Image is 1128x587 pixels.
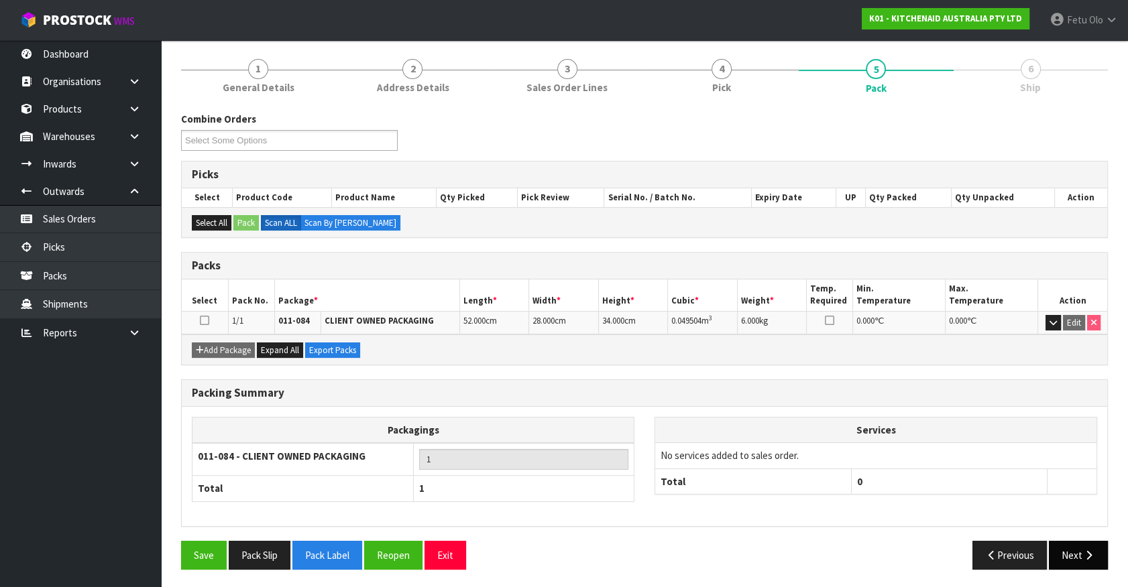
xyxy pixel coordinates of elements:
button: Export Packs [305,342,360,358]
button: Next [1049,541,1108,570]
span: 0.049504 [671,315,701,326]
strong: 011-084 [278,315,310,326]
th: Min. Temperature [853,279,946,311]
span: Fetu [1067,13,1087,26]
th: Qty Unpacked [951,188,1054,207]
span: Pack [866,81,887,95]
span: Expand All [261,344,299,356]
small: WMS [114,15,135,27]
label: Scan ALL [261,215,301,231]
strong: K01 - KITCHENAID AUSTRALIA PTY LTD [869,13,1022,24]
h3: Packs [192,259,1097,272]
span: Ship [1020,80,1041,94]
span: 0 [857,475,862,488]
button: Pack Slip [229,541,290,570]
span: 4 [712,59,732,79]
span: 28.000 [532,315,555,326]
td: No services added to sales order. [655,443,1096,468]
button: Save [181,541,227,570]
strong: CLIENT OWNED PACKAGING [325,315,434,326]
td: m [668,311,738,334]
th: Select [182,188,233,207]
button: Add Package [192,342,255,358]
span: 2 [402,59,422,79]
span: 0.000 [949,315,967,326]
th: Qty Picked [436,188,517,207]
th: Pick Review [518,188,604,207]
span: 52.000 [463,315,486,326]
button: Expand All [257,342,303,358]
span: ProStock [43,11,111,29]
span: General Details [223,80,294,94]
th: Total [192,476,414,501]
th: Product Name [331,188,436,207]
th: Pack No. [228,279,274,311]
strong: 011-084 - CLIENT OWNED PACKAGING [198,450,365,462]
span: Sales Order Lines [526,80,608,94]
label: Combine Orders [181,112,256,126]
th: Length [459,279,529,311]
span: 6 [1021,59,1041,79]
button: Pack [233,215,259,231]
td: ℃ [853,311,946,334]
th: Action [1054,188,1107,207]
span: 3 [557,59,577,79]
button: Edit [1063,315,1085,331]
span: 0.000 [856,315,875,326]
span: 1 [419,482,425,495]
th: Services [655,417,1096,443]
td: cm [459,311,529,334]
th: Package [274,279,459,311]
th: UP [836,188,866,207]
img: cube-alt.png [20,11,37,28]
td: cm [598,311,668,334]
th: Expiry Date [752,188,836,207]
button: Exit [425,541,466,570]
td: ℃ [946,311,1038,334]
th: Max. Temperature [946,279,1038,311]
th: Serial No. / Batch No. [604,188,752,207]
th: Packagings [192,417,634,444]
th: Select [182,279,228,311]
th: Temp. Required [807,279,853,311]
th: Product Code [233,188,332,207]
h3: Picks [192,168,1097,181]
span: 5 [866,59,886,79]
td: cm [529,311,599,334]
th: Cubic [668,279,738,311]
button: Previous [972,541,1048,570]
button: Pack Label [292,541,362,570]
a: K01 - KITCHENAID AUSTRALIA PTY LTD [862,8,1029,29]
button: Reopen [364,541,422,570]
th: Height [598,279,668,311]
span: 1 [248,59,268,79]
span: Address Details [376,80,449,94]
th: Total [655,468,851,494]
span: 1/1 [232,315,243,326]
th: Action [1038,279,1108,311]
span: 6.000 [741,315,759,326]
td: kg [737,311,807,334]
span: Pack [181,102,1108,580]
sup: 3 [709,314,712,322]
span: 34.000 [602,315,624,326]
button: Select All [192,215,231,231]
th: Weight [737,279,807,311]
h3: Packing Summary [192,387,1097,399]
label: Scan By [PERSON_NAME] [300,215,400,231]
th: Qty Packed [865,188,951,207]
span: Pick [712,80,731,94]
th: Width [529,279,599,311]
span: Olo [1089,13,1103,26]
